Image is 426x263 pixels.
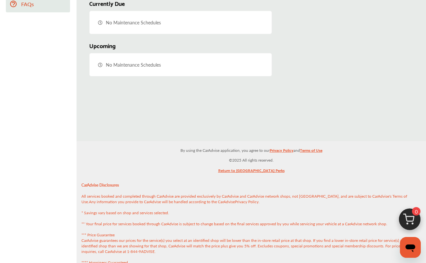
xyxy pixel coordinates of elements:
[235,199,259,208] a: Privacy Policy
[105,18,162,27] span: No Maintenance Schedules
[270,147,293,157] a: Privacy Policy
[400,237,421,258] iframe: Button to launch messaging window
[300,147,322,157] a: Terms of Use
[81,182,119,188] strong: CarAdvise Disclosures
[77,147,426,153] p: By using the CarAdvise application, you agree to our and
[412,207,420,216] span: 0
[105,60,162,69] span: No Maintenance Schedules
[218,167,285,177] a: Return to [GEOGRAPHIC_DATA] Perks
[394,205,425,237] img: cart_icon.3d0951e8.svg
[81,193,407,208] a: Terms of Use.
[89,40,116,50] span: Upcoming
[21,0,67,8] span: FAQs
